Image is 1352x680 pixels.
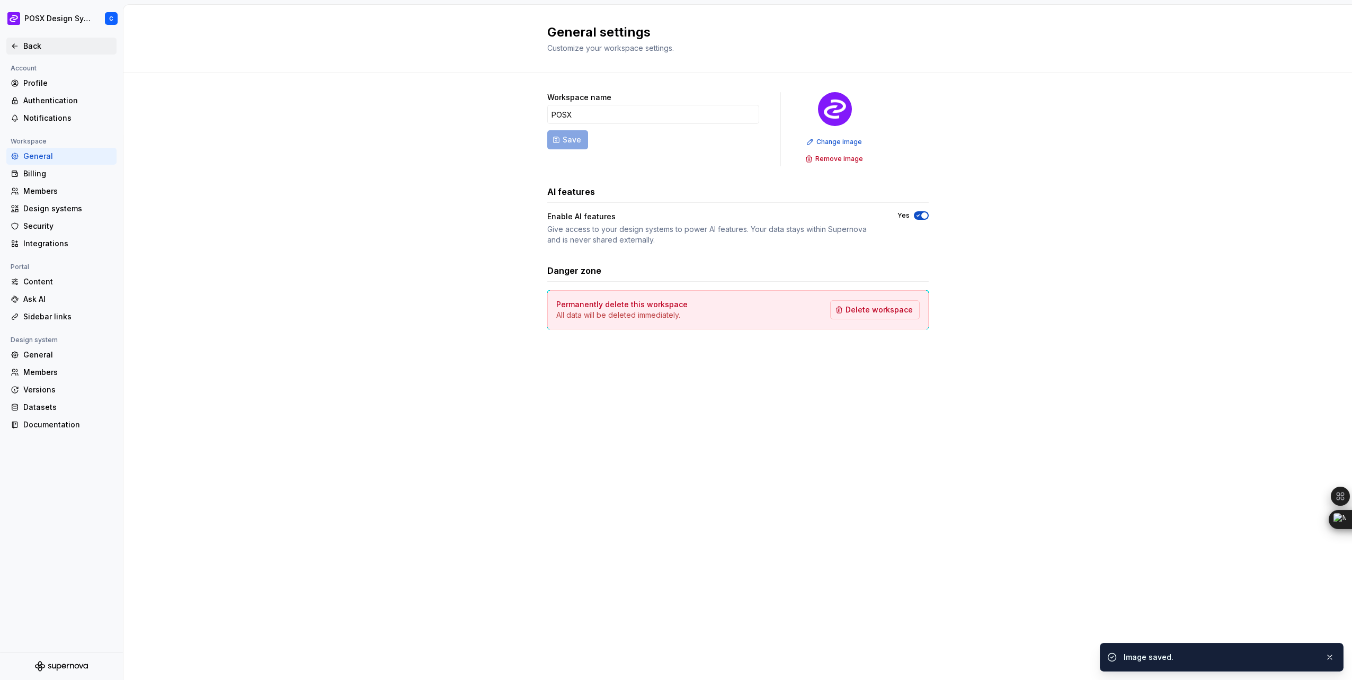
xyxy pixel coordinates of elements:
button: Delete workspace [830,300,920,319]
a: Versions [6,381,117,398]
a: Integrations [6,235,117,252]
span: Change image [816,138,862,146]
div: POSX Design System [24,13,92,24]
div: Back [23,41,112,51]
a: Back [6,38,117,55]
div: Billing [23,168,112,179]
a: Documentation [6,416,117,433]
a: Profile [6,75,117,92]
h3: AI features [547,185,595,198]
div: Ask AI [23,294,112,305]
a: Ask AI [6,291,117,308]
label: Workspace name [547,92,611,103]
a: General [6,346,117,363]
a: Members [6,183,117,200]
h3: Danger zone [547,264,601,277]
div: Workspace [6,135,51,148]
div: Security [23,221,112,231]
div: Authentication [23,95,112,106]
div: Image saved. [1124,652,1317,663]
span: Customize your workspace settings. [547,43,674,52]
button: POSX Design SystemC [2,7,121,30]
img: 5818e2a6-77bb-4af3-b14c-7e4d5894d2c1.png [7,12,20,25]
div: General [23,151,112,162]
div: Design systems [23,203,112,214]
div: C [109,14,113,23]
h4: Permanently delete this workspace [556,299,688,310]
div: Account [6,62,41,75]
span: Delete workspace [846,305,913,315]
p: All data will be deleted immediately. [556,310,688,320]
div: Members [23,367,112,378]
a: Members [6,364,117,381]
a: Notifications [6,110,117,127]
div: General [23,350,112,360]
div: Integrations [23,238,112,249]
div: Content [23,276,112,287]
div: Profile [23,78,112,88]
label: Yes [897,211,910,220]
svg: Supernova Logo [35,661,88,672]
a: General [6,148,117,165]
a: Authentication [6,92,117,109]
div: Design system [6,334,62,346]
div: Portal [6,261,33,273]
a: Sidebar links [6,308,117,325]
img: 5818e2a6-77bb-4af3-b14c-7e4d5894d2c1.png [818,92,852,126]
div: Sidebar links [23,311,112,322]
a: Datasets [6,399,117,416]
div: Versions [23,384,112,395]
button: Remove image [802,151,868,166]
h2: General settings [547,24,916,41]
a: Billing [6,165,117,182]
a: Security [6,218,117,235]
div: Documentation [23,419,112,430]
div: Datasets [23,402,112,413]
div: Enable AI features [547,211,616,222]
span: Remove image [815,155,863,163]
a: Content [6,273,117,290]
a: Design systems [6,200,117,217]
div: Give access to your design systems to power AI features. Your data stays within Supernova and is ... [547,224,878,245]
div: Notifications [23,113,112,123]
div: Members [23,186,112,196]
button: Change image [803,135,867,149]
